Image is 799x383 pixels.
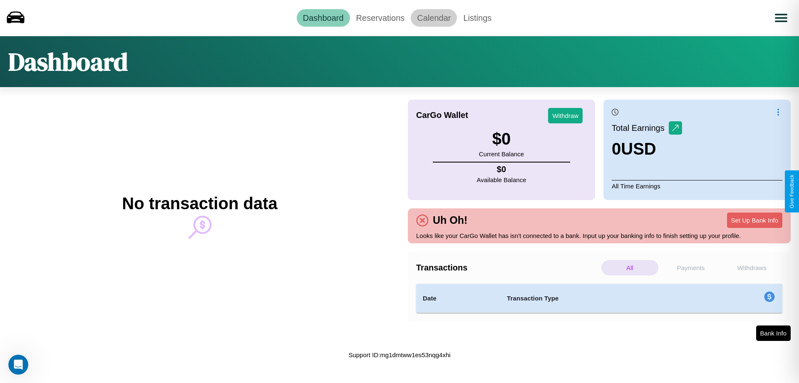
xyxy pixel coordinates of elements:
h4: Transaction Type [507,293,696,303]
h1: Dashboard [8,45,128,79]
button: Set Up Bank Info [727,213,782,228]
p: Payments [663,260,720,275]
p: Support ID: mg1dmtww1es53nqg4xhi [348,349,450,360]
p: Available Balance [477,174,526,185]
button: Open menu [769,6,793,30]
h4: CarGo Wallet [416,110,468,120]
h4: Date [423,293,494,303]
h4: $ 0 [477,165,526,174]
p: All Time Earnings [612,180,782,192]
p: All [601,260,658,275]
table: simple table [416,284,782,313]
h2: No transaction data [122,194,277,213]
button: Bank Info [756,325,791,341]
p: Looks like your CarGo Wallet has isn't connected to a bank. Input up your banking info to finish ... [416,230,782,241]
h4: Uh Oh! [429,214,471,226]
a: Listings [457,9,498,27]
iframe: Intercom live chat [8,355,28,375]
div: Give Feedback [789,175,795,208]
h4: Transactions [416,263,599,273]
a: Reservations [350,9,411,27]
p: Withdraws [723,260,780,275]
h3: 0 USD [612,140,682,158]
button: Withdraw [548,108,583,123]
a: Dashboard [297,9,350,27]
h3: $ 0 [479,130,524,148]
p: Current Balance [479,148,524,160]
a: Calendar [411,9,457,27]
p: Total Earnings [612,120,669,135]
